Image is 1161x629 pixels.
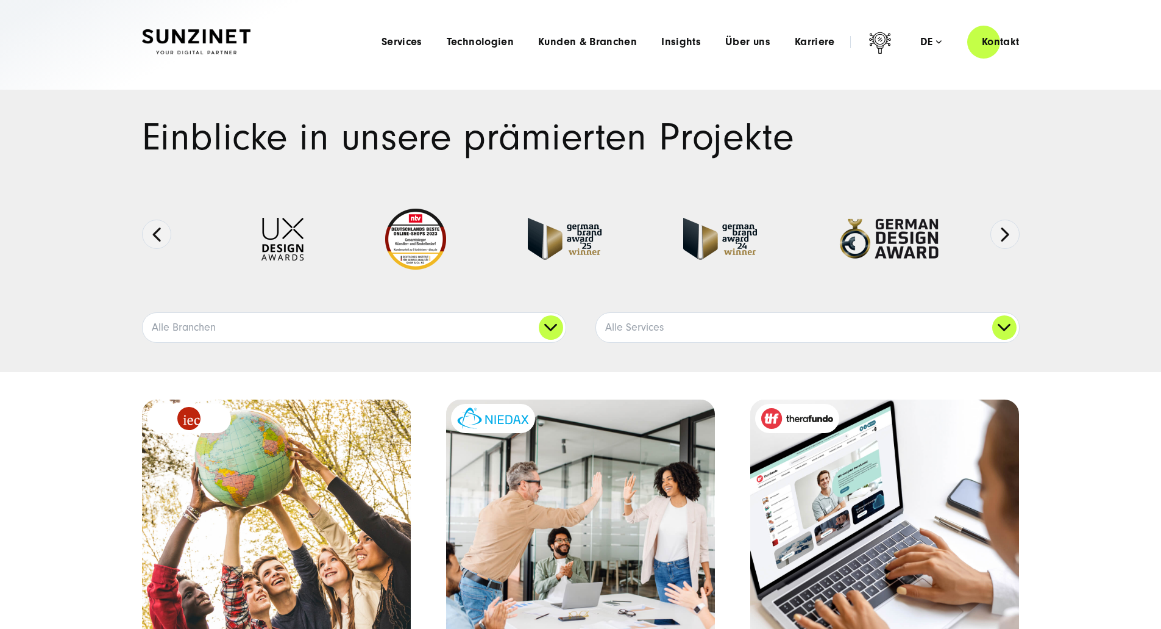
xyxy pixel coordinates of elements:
a: Alle Services [596,313,1019,342]
a: Karriere [795,36,835,48]
a: Alle Branchen [143,313,566,342]
button: Next [990,220,1020,249]
img: therafundo_10-2024_logo_2c [761,408,833,429]
button: Previous [142,220,171,249]
img: UX-Design-Awards - fullservice digital agentur SUNZINET [261,218,304,261]
h1: Einblicke in unsere prämierten Projekte [142,119,1020,156]
a: Kontakt [967,24,1034,59]
a: Insights [661,36,701,48]
a: Services [382,36,422,48]
img: Deutschlands beste Online Shops 2023 - boesner - Kunde - SUNZINET [385,209,446,270]
img: German Brand Award winner 2025 - Full Service Digital Agentur SUNZINET [528,218,602,260]
a: Über uns [725,36,770,48]
img: logo_IEC [177,407,201,430]
img: German-Design-Award - fullservice digital agentur SUNZINET [839,218,939,260]
div: de [920,36,942,48]
a: Technologien [447,36,514,48]
img: SUNZINET Full Service Digital Agentur [142,29,250,55]
a: Kunden & Branchen [538,36,637,48]
img: German-Brand-Award - fullservice digital agentur SUNZINET [683,218,757,260]
img: niedax-logo [457,408,529,429]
